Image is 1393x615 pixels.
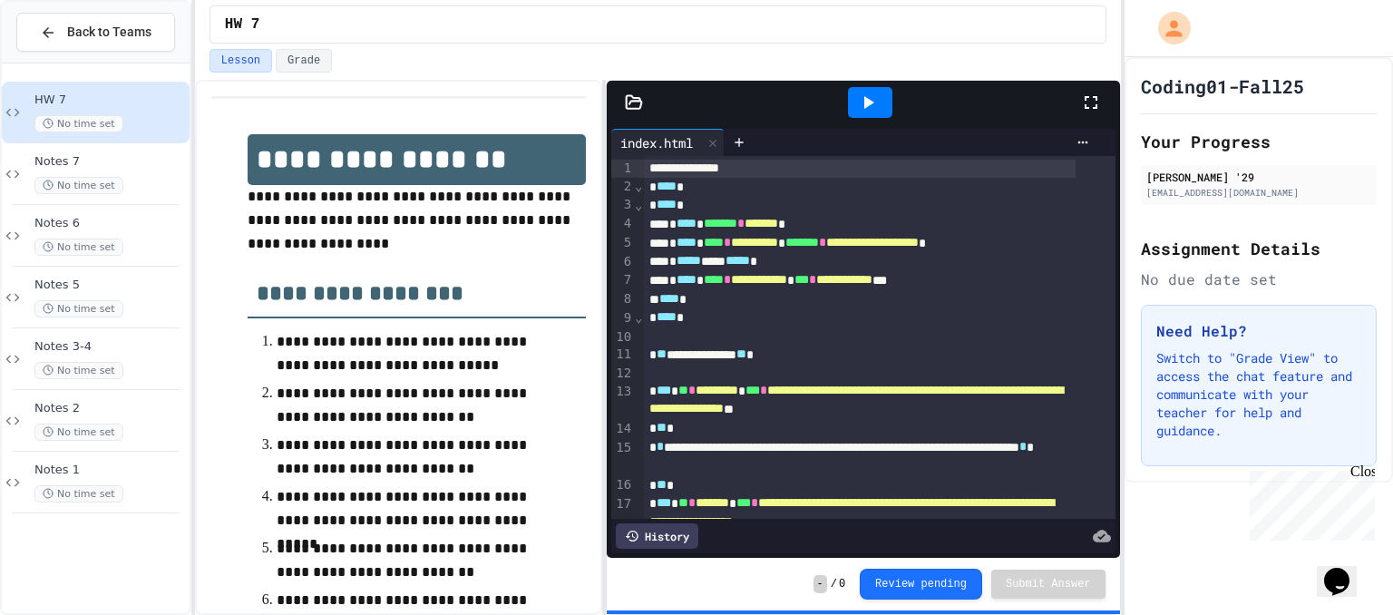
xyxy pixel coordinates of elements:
[611,253,634,272] div: 6
[611,309,634,328] div: 9
[611,439,634,477] div: 15
[1156,349,1361,440] p: Switch to "Grade View" to access the chat feature and communicate with your teacher for help and ...
[1139,7,1195,49] div: My Account
[34,401,186,416] span: Notes 2
[34,177,123,194] span: No time set
[1141,236,1377,261] h2: Assignment Details
[34,93,186,108] span: HW 7
[611,420,634,439] div: 14
[611,495,634,552] div: 17
[634,179,643,193] span: Fold line
[1006,577,1091,591] span: Submit Answer
[1156,320,1361,342] h3: Need Help?
[209,49,272,73] button: Lesson
[611,346,634,365] div: 11
[34,239,123,256] span: No time set
[611,178,634,197] div: 2
[860,569,982,600] button: Review pending
[611,133,702,152] div: index.html
[67,23,151,42] span: Back to Teams
[634,310,643,325] span: Fold line
[1146,169,1371,185] div: [PERSON_NAME] '29
[839,577,845,591] span: 0
[1141,129,1377,154] h2: Your Progress
[1141,268,1377,290] div: No due date set
[1146,186,1371,200] div: [EMAIL_ADDRESS][DOMAIN_NAME]
[34,115,123,132] span: No time set
[34,424,123,441] span: No time set
[611,196,634,215] div: 3
[34,278,186,293] span: Notes 5
[611,476,634,495] div: 16
[611,271,634,290] div: 7
[991,570,1106,599] button: Submit Answer
[34,463,186,478] span: Notes 1
[34,216,186,231] span: Notes 6
[611,215,634,234] div: 4
[34,300,123,317] span: No time set
[16,13,175,52] button: Back to Teams
[611,160,634,178] div: 1
[634,198,643,212] span: Fold line
[1317,542,1375,597] iframe: chat widget
[611,290,634,309] div: 8
[611,365,634,383] div: 12
[1242,464,1375,541] iframe: chat widget
[813,575,827,593] span: -
[831,577,837,591] span: /
[616,523,698,549] div: History
[276,49,332,73] button: Grade
[34,362,123,379] span: No time set
[225,14,259,35] span: HW 7
[7,7,125,115] div: Chat with us now!Close
[611,129,725,156] div: index.html
[611,383,634,421] div: 13
[34,154,186,170] span: Notes 7
[1141,73,1304,99] h1: Coding01-Fall25
[34,485,123,503] span: No time set
[34,339,186,355] span: Notes 3-4
[611,234,634,253] div: 5
[611,328,634,347] div: 10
